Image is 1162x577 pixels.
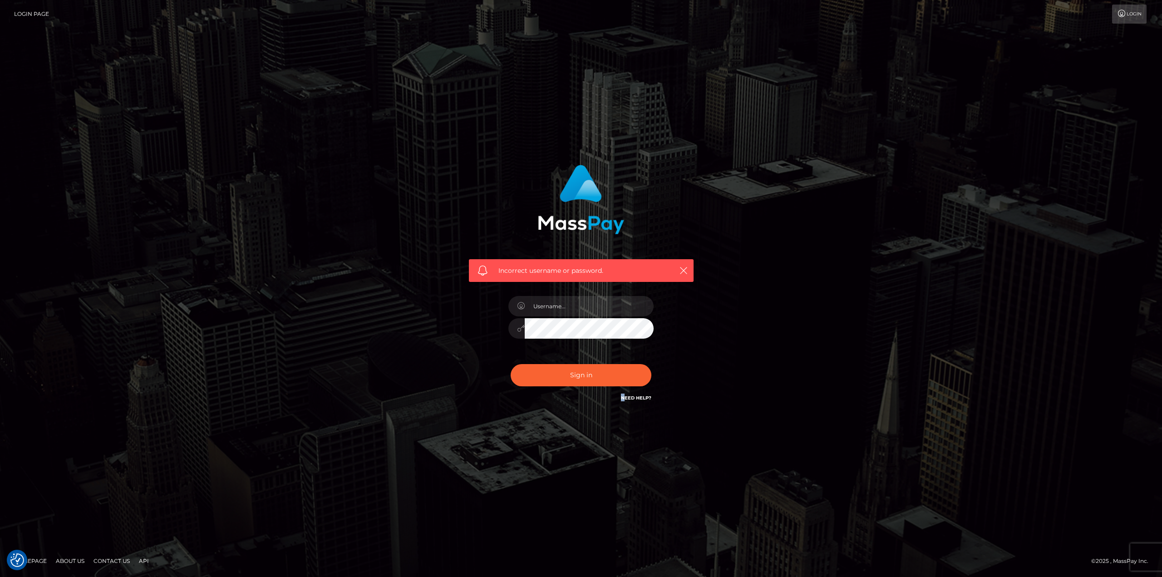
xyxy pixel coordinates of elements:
[135,554,153,568] a: API
[10,553,24,567] img: Revisit consent button
[498,266,664,276] span: Incorrect username or password.
[538,165,624,234] img: MassPay Login
[1091,556,1155,566] div: © 2025 , MassPay Inc.
[14,5,49,24] a: Login Page
[525,296,654,316] input: Username...
[511,364,651,386] button: Sign in
[621,395,651,401] a: Need Help?
[10,553,24,567] button: Consent Preferences
[90,554,133,568] a: Contact Us
[10,554,50,568] a: Homepage
[52,554,88,568] a: About Us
